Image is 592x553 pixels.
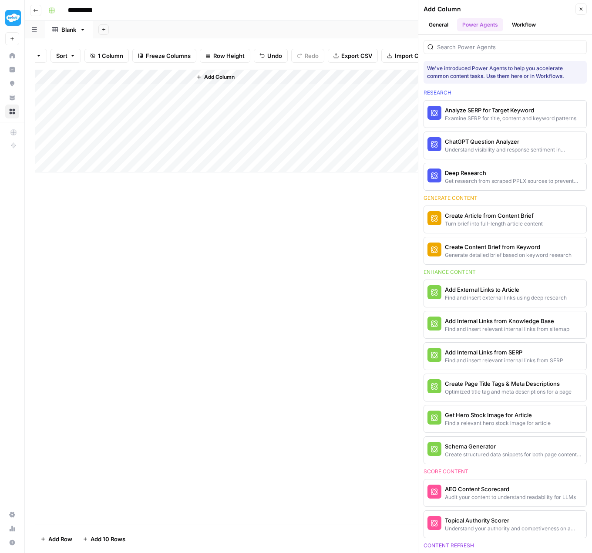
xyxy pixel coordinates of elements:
div: Generate detailed brief based on keyword research [445,251,572,259]
a: Browse [5,105,19,118]
div: Examine SERP for title, content and keyword patterns [445,115,576,122]
div: Analyze SERP for Target Keyword [445,106,576,115]
a: Settings [5,508,19,522]
button: Get Hero Stock Image for ArticleFind a relevant hero stock image for article [424,405,586,432]
div: Schema Generator [445,442,583,451]
button: General [424,18,454,31]
span: Add Column [204,73,235,81]
button: Add Internal Links from Knowledge BaseFind and insert relevant internal links from sitemap [424,311,586,338]
button: Add Internal Links from SERPFind and insert relevant internal links from SERP [424,343,586,370]
button: Add Column [193,71,238,83]
button: Sort [50,49,81,63]
div: Create Article from Content Brief [445,211,543,220]
div: Understand your authority and competiveness on a topic [445,525,583,533]
button: AEO Content ScorecardAudit your content to understand readability for LLMs [424,479,586,506]
button: Import CSV [381,49,432,63]
div: Find and insert relevant internal links from sitemap [445,325,569,333]
button: Topical Authority ScorerUnderstand your authority and competiveness on a topic [424,511,586,538]
button: Deep ResearchGet research from scraped PPLX sources to prevent source [MEDICAL_DATA] [424,163,586,190]
img: Twinkl Logo [5,10,21,26]
span: Add 10 Rows [91,535,125,543]
a: Blank [44,21,93,38]
div: Optimized title tag and meta descriptions for a page [445,388,572,396]
div: Find and insert external links using deep research [445,294,567,302]
span: Freeze Columns [146,51,191,60]
input: Search Power Agents [437,43,583,51]
button: Row Height [200,49,250,63]
button: Analyze SERP for Target KeywordExamine SERP for title, content and keyword patterns [424,101,586,128]
button: Workspace: Twinkl [5,7,19,29]
div: Generate content [424,194,587,202]
button: Help + Support [5,536,19,550]
div: Score content [424,468,587,475]
button: Workflow [507,18,541,31]
button: Schema GeneratorCreate structured data snippets for both page content and images [424,437,586,464]
a: Insights [5,63,19,77]
button: Add Row [35,532,77,546]
div: We've introduced Power Agents to help you accelerate common content tasks. Use them here or in Wo... [427,64,583,80]
button: Add External Links to ArticleFind and insert external links using deep research [424,280,586,307]
span: Redo [305,51,319,60]
div: Deep Research [445,169,583,177]
div: Research [424,89,587,97]
a: Home [5,49,19,63]
span: Undo [267,51,282,60]
button: Create Content Brief from KeywordGenerate detailed brief based on keyword research [424,237,586,264]
div: Add External Links to Article [445,285,567,294]
button: Redo [291,49,324,63]
a: Opportunities [5,77,19,91]
span: Sort [56,51,67,60]
div: Create Page Title Tags & Meta Descriptions [445,379,572,388]
div: Find a relevant hero stock image for article [445,419,551,427]
a: Usage [5,522,19,536]
button: ChatGPT Question AnalyzerUnderstand visibility and response sentiment in ChatGPT [424,132,586,159]
span: Add Row [48,535,72,543]
button: Power Agents [457,18,503,31]
span: Row Height [213,51,245,60]
div: Get research from scraped PPLX sources to prevent source [MEDICAL_DATA] [445,177,583,185]
span: Export CSV [341,51,372,60]
div: Content refresh [424,542,587,550]
div: Understand visibility and response sentiment in ChatGPT [445,146,583,154]
div: Turn brief into full-length article content [445,220,543,228]
div: ChatGPT Question Analyzer [445,137,583,146]
div: Create Content Brief from Keyword [445,243,572,251]
div: AEO Content Scorecard [445,485,576,493]
a: Your Data [5,91,19,105]
button: Undo [254,49,288,63]
button: Add 10 Rows [77,532,131,546]
div: Blank [61,25,76,34]
button: Create Article from Content BriefTurn brief into full-length article content [424,206,586,233]
button: 1 Column [84,49,129,63]
button: Freeze Columns [132,49,196,63]
div: Audit your content to understand readability for LLMs [445,493,576,501]
div: Create structured data snippets for both page content and images [445,451,583,459]
button: Export CSV [328,49,378,63]
div: Find and insert relevant internal links from SERP [445,357,563,364]
div: Add Internal Links from SERP [445,348,563,357]
div: Get Hero Stock Image for Article [445,411,551,419]
div: Add Internal Links from Knowledge Base [445,317,569,325]
span: Import CSV [395,51,426,60]
div: Topical Authority Scorer [445,516,583,525]
button: Create Page Title Tags & Meta DescriptionsOptimized title tag and meta descriptions for a page [424,374,586,401]
div: Enhance content [424,268,587,276]
span: 1 Column [98,51,123,60]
